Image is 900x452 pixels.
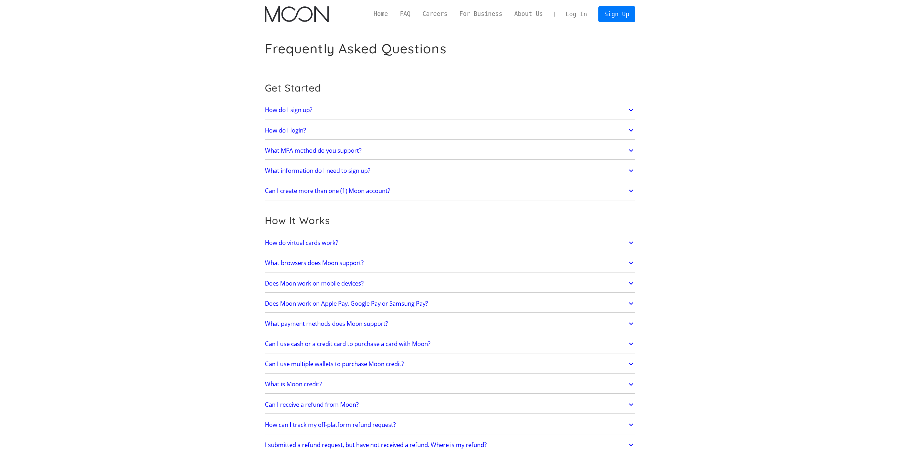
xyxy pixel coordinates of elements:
h2: How do virtual cards work? [265,239,338,246]
img: Moon Logo [265,6,329,22]
a: Log In [560,6,593,22]
h2: What payment methods does Moon support? [265,320,388,327]
a: For Business [453,10,508,18]
a: FAQ [394,10,417,18]
h2: What browsers does Moon support? [265,259,364,266]
h2: What is Moon credit? [265,381,322,388]
a: How do virtual cards work? [265,235,635,250]
h2: Can I use cash or a credit card to purchase a card with Moon? [265,340,430,347]
a: Can I use multiple wallets to purchase Moon credit? [265,357,635,371]
h2: Can I use multiple wallets to purchase Moon credit? [265,360,404,368]
a: home [265,6,329,22]
h2: Can I create more than one (1) Moon account? [265,187,390,194]
h2: How can I track my off-platform refund request? [265,421,396,428]
a: What browsers does Moon support? [265,256,635,270]
a: Can I use cash or a credit card to purchase a card with Moon? [265,336,635,351]
a: How can I track my off-platform refund request? [265,417,635,432]
a: How do I sign up? [265,103,635,118]
h2: I submitted a refund request, but have not received a refund. Where is my refund? [265,441,487,448]
h2: What MFA method do you support? [265,147,361,154]
a: Can I receive a refund from Moon? [265,397,635,412]
h2: Does Moon work on mobile devices? [265,280,364,287]
a: What information do I need to sign up? [265,163,635,178]
h2: Get Started [265,82,635,94]
a: What is Moon credit? [265,377,635,392]
h2: What information do I need to sign up? [265,167,370,174]
a: Does Moon work on Apple Pay, Google Pay or Samsung Pay? [265,296,635,311]
a: How do I login? [265,123,635,138]
h2: Does Moon work on Apple Pay, Google Pay or Samsung Pay? [265,300,428,307]
h2: Can I receive a refund from Moon? [265,401,359,408]
a: What payment methods does Moon support? [265,316,635,331]
a: What MFA method do you support? [265,143,635,158]
a: Does Moon work on mobile devices? [265,276,635,291]
a: Sign Up [598,6,635,22]
h2: How do I sign up? [265,106,312,113]
h1: Frequently Asked Questions [265,41,447,57]
a: Home [368,10,394,18]
a: About Us [508,10,549,18]
h2: How It Works [265,215,635,227]
a: Careers [417,10,453,18]
a: Can I create more than one (1) Moon account? [265,183,635,198]
h2: How do I login? [265,127,306,134]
